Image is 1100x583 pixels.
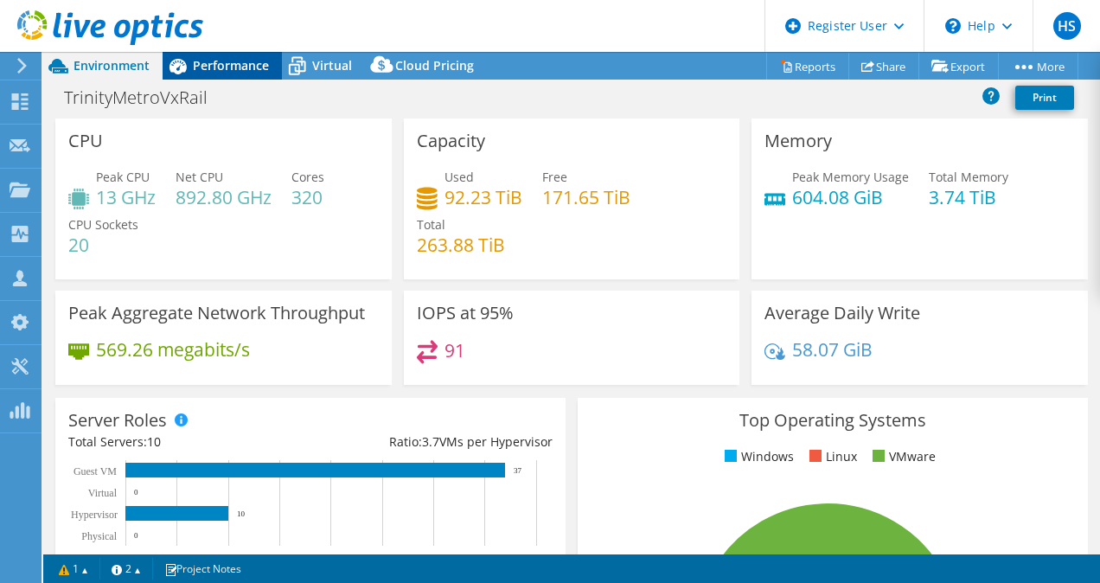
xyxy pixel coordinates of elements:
[310,432,553,452] div: Ratio: VMs per Hypervisor
[56,88,234,107] h1: TrinityMetroVxRail
[591,411,1075,430] h3: Top Operating Systems
[96,340,250,359] h4: 569.26 megabits/s
[422,433,439,450] span: 3.7
[417,304,514,323] h3: IOPS at 95%
[805,447,857,466] li: Linux
[766,53,849,80] a: Reports
[312,57,352,74] span: Virtual
[68,235,138,254] h4: 20
[176,169,223,185] span: Net CPU
[764,304,920,323] h3: Average Daily Write
[74,465,117,477] text: Guest VM
[1015,86,1074,110] a: Print
[68,131,103,151] h3: CPU
[291,188,324,207] h4: 320
[47,558,100,580] a: 1
[444,188,522,207] h4: 92.23 TiB
[147,433,161,450] span: 10
[96,188,156,207] h4: 13 GHz
[764,131,832,151] h3: Memory
[96,169,150,185] span: Peak CPU
[134,531,138,540] text: 0
[395,57,474,74] span: Cloud Pricing
[193,57,269,74] span: Performance
[929,188,1008,207] h4: 3.74 TiB
[514,466,522,475] text: 37
[417,216,445,233] span: Total
[542,188,630,207] h4: 171.65 TiB
[237,509,246,518] text: 10
[792,169,909,185] span: Peak Memory Usage
[88,487,118,499] text: Virtual
[792,340,873,359] h4: 58.07 GiB
[99,558,153,580] a: 2
[134,488,138,497] text: 0
[417,235,505,254] h4: 263.88 TiB
[848,53,919,80] a: Share
[444,341,465,360] h4: 91
[998,53,1078,80] a: More
[444,169,474,185] span: Used
[929,169,1008,185] span: Total Memory
[945,18,961,34] svg: \n
[152,558,253,580] a: Project Notes
[81,530,117,542] text: Physical
[71,509,118,521] text: Hypervisor
[792,188,909,207] h4: 604.08 GiB
[868,447,936,466] li: VMware
[74,57,150,74] span: Environment
[542,169,567,185] span: Free
[291,169,324,185] span: Cores
[176,188,272,207] h4: 892.80 GHz
[68,411,167,430] h3: Server Roles
[1053,12,1081,40] span: HS
[68,304,365,323] h3: Peak Aggregate Network Throughput
[417,131,485,151] h3: Capacity
[68,216,138,233] span: CPU Sockets
[720,447,794,466] li: Windows
[68,432,310,452] div: Total Servers:
[918,53,999,80] a: Export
